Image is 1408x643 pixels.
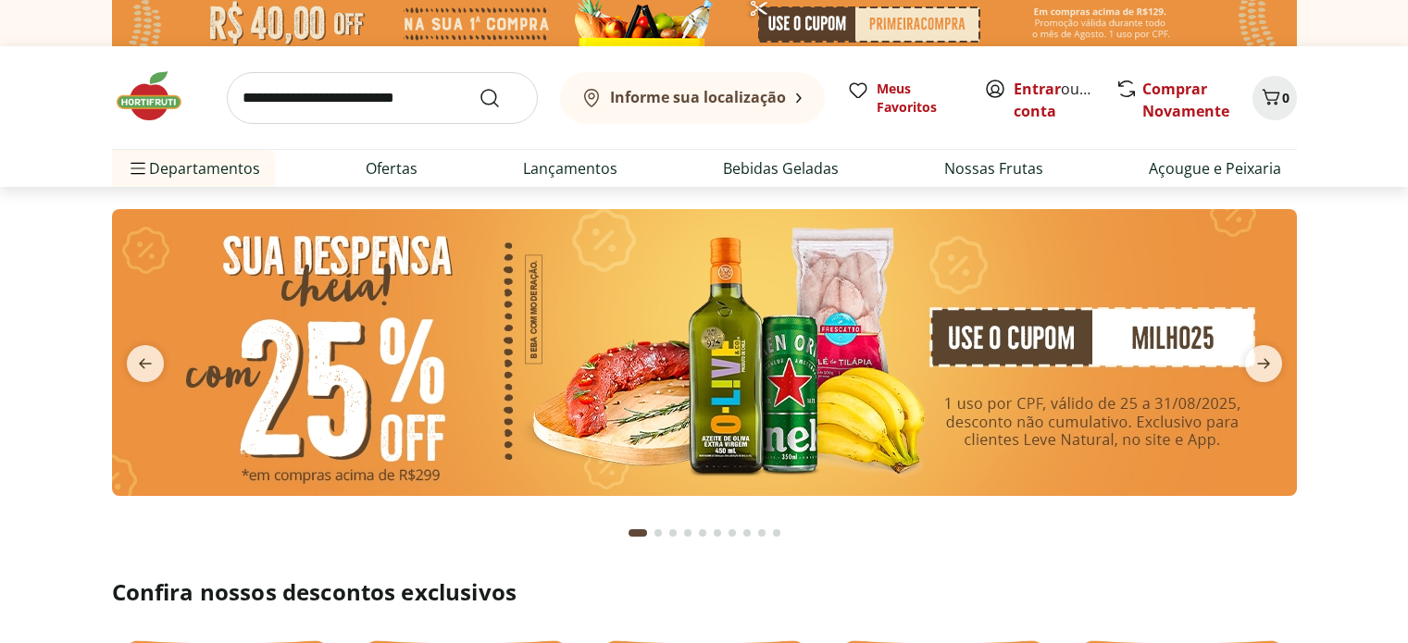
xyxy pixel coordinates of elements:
[877,80,962,117] span: Meus Favoritos
[560,72,825,124] button: Informe sua localização
[695,511,710,555] button: Go to page 5 from fs-carousel
[740,511,754,555] button: Go to page 8 from fs-carousel
[625,511,651,555] button: Current page from fs-carousel
[754,511,769,555] button: Go to page 9 from fs-carousel
[523,157,617,179] a: Lançamentos
[127,146,260,191] span: Departamentos
[710,511,725,555] button: Go to page 6 from fs-carousel
[725,511,740,555] button: Go to page 7 from fs-carousel
[769,511,784,555] button: Go to page 10 from fs-carousel
[723,157,839,179] a: Bebidas Geladas
[1282,89,1290,106] span: 0
[227,72,538,124] input: search
[112,68,205,124] img: Hortifruti
[1142,79,1229,121] a: Comprar Novamente
[1149,157,1281,179] a: Açougue e Peixaria
[1014,78,1096,122] span: ou
[944,157,1043,179] a: Nossas Frutas
[1230,345,1297,382] button: next
[127,146,149,191] button: Menu
[112,577,1297,607] h2: Confira nossos descontos exclusivos
[847,80,962,117] a: Meus Favoritos
[112,209,1297,496] img: cupom
[366,157,417,179] a: Ofertas
[680,511,695,555] button: Go to page 4 from fs-carousel
[1252,76,1297,120] button: Carrinho
[651,511,666,555] button: Go to page 2 from fs-carousel
[610,87,786,107] b: Informe sua localização
[1014,79,1061,99] a: Entrar
[666,511,680,555] button: Go to page 3 from fs-carousel
[1014,79,1115,121] a: Criar conta
[479,87,523,109] button: Submit Search
[112,345,179,382] button: previous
